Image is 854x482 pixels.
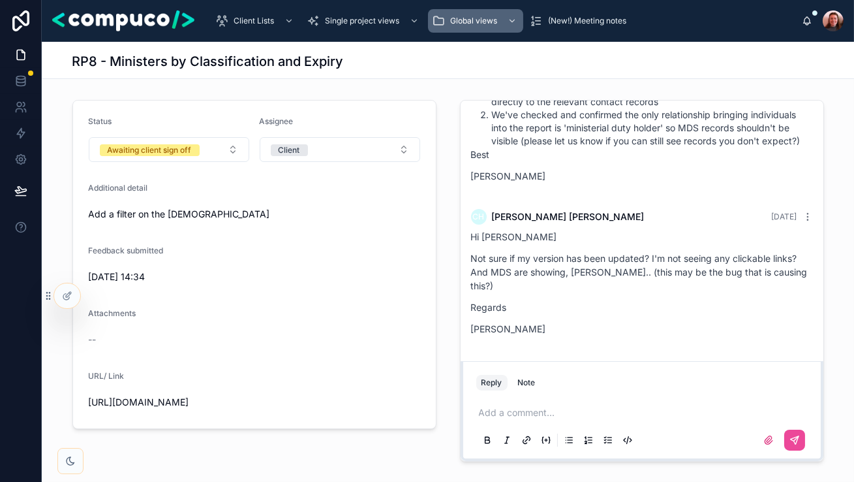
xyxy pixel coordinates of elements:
div: Awaiting client sign off [108,144,192,156]
a: Global views [428,9,523,33]
span: Additional detail [89,183,148,193]
p: Regards [471,300,813,314]
span: [DATE] 14:34 [89,270,249,283]
p: Hi [PERSON_NAME] [471,230,813,244]
p: Best [471,148,813,161]
button: Select Button [260,137,420,162]
span: Status [89,116,112,126]
span: CH [473,212,485,222]
a: Single project views [303,9,425,33]
span: [PERSON_NAME] [PERSON_NAME] [492,210,645,223]
li: We've checked and confirmed the only relationship bringing individuals into the report is 'minist... [492,108,813,148]
span: Global views [450,16,497,26]
div: Client [279,144,300,156]
p: Not sure if my version has been updated? I'm not seeing any clickable links? And MDS are showing,... [471,251,813,293]
span: Single project views [325,16,399,26]
button: Reply [476,375,508,391]
span: Feedback submitted [89,246,164,255]
p: [PERSON_NAME] [471,322,813,336]
span: [URL][DOMAIN_NAME] [89,396,420,409]
span: Client Lists [234,16,274,26]
p: [PERSON_NAME] [471,169,813,183]
span: (New!) Meeting notes [548,16,626,26]
span: Add a filter on the [DEMOGRAPHIC_DATA] [89,208,420,221]
h1: RP8 - Ministers by Classification and Expiry [72,52,344,71]
span: Attachments [89,308,136,318]
button: Select Button [89,137,249,162]
img: App logo [52,10,194,31]
a: Client Lists [211,9,300,33]
div: Note [518,378,536,388]
a: (New!) Meeting notes [526,9,635,33]
span: URL/ Link [89,371,125,381]
div: scrollable content [205,7,802,35]
span: -- [89,333,97,346]
span: [DATE] [772,212,797,221]
button: Note [513,375,541,391]
span: Assignee [260,116,294,126]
